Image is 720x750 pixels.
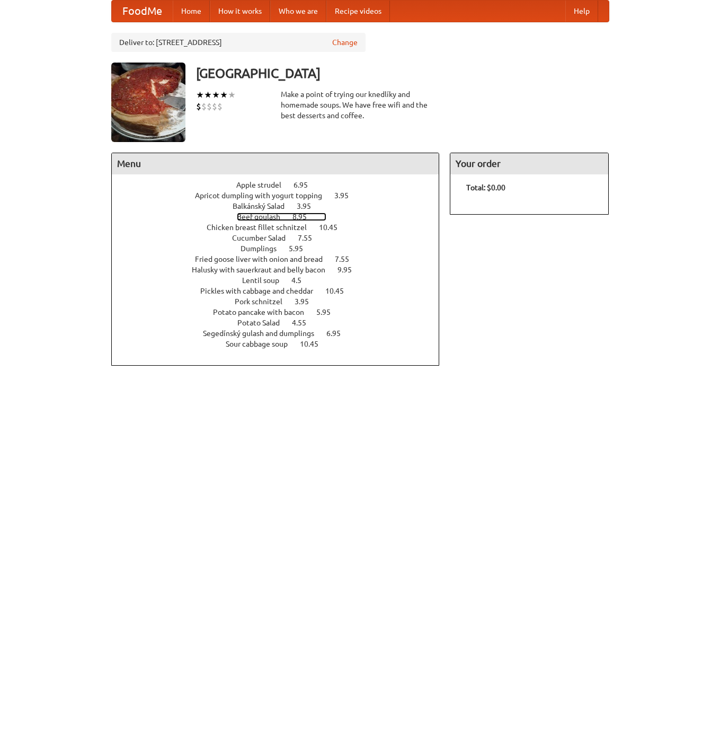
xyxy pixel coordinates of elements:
a: Change [332,37,358,48]
a: Dumplings 5.95 [241,244,323,253]
a: Beef goulash 8.95 [237,213,326,221]
span: 8.95 [292,213,317,221]
li: $ [196,101,201,112]
span: Chicken breast fillet schnitzel [207,223,317,232]
span: Apple strudel [236,181,292,189]
span: Halusky with sauerkraut and belly bacon [192,266,336,274]
b: Total: $0.00 [466,183,505,192]
span: Potato Salad [237,319,290,327]
div: Deliver to: [STREET_ADDRESS] [111,33,366,52]
span: 3.95 [295,297,319,306]
li: $ [212,101,217,112]
span: 3.95 [334,191,359,200]
h4: Menu [112,153,439,174]
span: 6.95 [294,181,318,189]
span: Segedínský gulash and dumplings [203,329,325,338]
span: 7.55 [335,255,360,263]
li: $ [217,101,223,112]
span: Apricot dumpling with yogurt topping [195,191,333,200]
span: Pork schnitzel [235,297,293,306]
a: Apple strudel 6.95 [236,181,327,189]
a: FoodMe [112,1,173,22]
a: Halusky with sauerkraut and belly bacon 9.95 [192,266,371,274]
a: Pork schnitzel 3.95 [235,297,328,306]
span: 3.95 [297,202,322,210]
span: Potato pancake with bacon [213,308,315,316]
span: 4.55 [292,319,317,327]
span: 10.45 [325,287,354,295]
span: Beef goulash [237,213,291,221]
span: Balkánský Salad [233,202,295,210]
a: Home [173,1,210,22]
span: Fried goose liver with onion and bread [195,255,333,263]
a: Balkánský Salad 3.95 [233,202,331,210]
span: 5.95 [289,244,314,253]
span: Dumplings [241,244,287,253]
a: Help [565,1,598,22]
a: Pickles with cabbage and cheddar 10.45 [200,287,363,295]
li: $ [207,101,212,112]
a: Sour cabbage soup 10.45 [226,340,338,348]
div: Make a point of trying our knedlíky and homemade soups. We have free wifi and the best desserts a... [281,89,440,121]
span: 5.95 [316,308,341,316]
span: Sour cabbage soup [226,340,298,348]
li: ★ [196,89,204,101]
img: angular.jpg [111,63,185,142]
h3: [GEOGRAPHIC_DATA] [196,63,609,84]
span: 10.45 [319,223,348,232]
a: Potato pancake with bacon 5.95 [213,308,350,316]
a: Potato Salad 4.55 [237,319,326,327]
span: Lentil soup [242,276,290,285]
span: 6.95 [326,329,351,338]
a: How it works [210,1,270,22]
a: Segedínský gulash and dumplings 6.95 [203,329,360,338]
a: Who we are [270,1,326,22]
h4: Your order [450,153,608,174]
a: Lentil soup 4.5 [242,276,321,285]
span: 9.95 [337,266,362,274]
span: 4.5 [291,276,312,285]
a: Recipe videos [326,1,390,22]
li: ★ [220,89,228,101]
li: $ [201,101,207,112]
a: Cucumber Salad 7.55 [232,234,332,242]
span: Cucumber Salad [232,234,296,242]
a: Apricot dumpling with yogurt topping 3.95 [195,191,368,200]
li: ★ [228,89,236,101]
a: Chicken breast fillet schnitzel 10.45 [207,223,357,232]
li: ★ [212,89,220,101]
span: 7.55 [298,234,323,242]
span: Pickles with cabbage and cheddar [200,287,324,295]
a: Fried goose liver with onion and bread 7.55 [195,255,369,263]
li: ★ [204,89,212,101]
span: 10.45 [300,340,329,348]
